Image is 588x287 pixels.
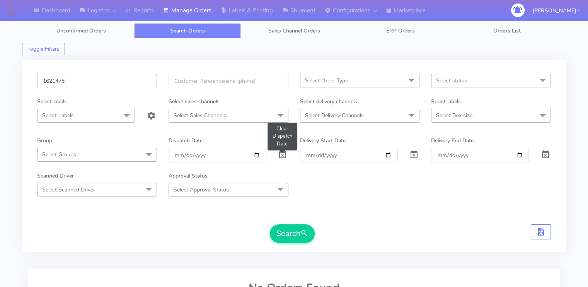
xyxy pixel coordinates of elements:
[300,97,357,106] label: Select delivery channels
[28,23,560,38] ul: Tabs
[169,74,288,88] input: Customer Reference(email,phone)
[37,97,67,106] label: Select labels
[42,186,95,193] span: Select Scanned Driver
[169,97,220,106] label: Select sales channels
[37,172,74,180] label: Scanned Driver
[22,43,65,55] button: Toggle Filters
[436,77,467,84] span: Select status
[431,137,474,145] label: Delivery End Date
[174,112,226,119] span: Select Sales Channels
[386,27,415,34] span: ERP Orders
[37,137,52,145] label: Group
[305,77,348,84] span: Select Order Type
[431,97,461,106] label: Select labels
[56,27,106,34] span: Unconfirmed Orders
[42,112,74,119] span: Select Labels
[493,27,520,34] span: Orders List
[436,112,472,119] span: Select Box size
[300,137,346,145] label: Delivery Start Date
[270,224,315,243] button: Search
[170,27,205,34] span: Search Orders
[169,172,208,180] label: Approval Status
[42,151,76,158] span: Select Groups
[174,186,229,193] span: Select Approval Status
[527,3,586,19] button: [PERSON_NAME]
[169,137,203,145] label: Dispatch Date
[37,74,157,88] input: Order Id
[305,112,364,119] span: Select Delivery Channels
[268,27,320,34] span: Sales Channel Orders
